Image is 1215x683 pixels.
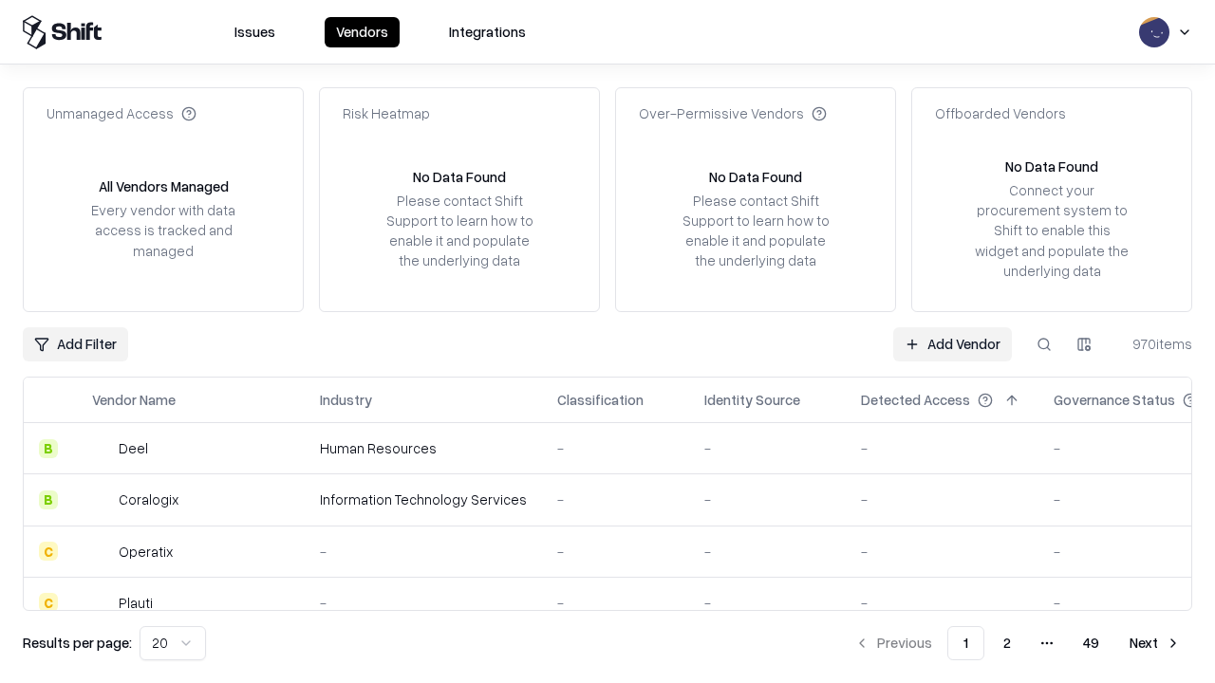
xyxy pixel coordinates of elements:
[704,489,831,509] div: -
[119,542,173,562] div: Operatix
[320,593,527,613] div: -
[861,390,970,410] div: Detected Access
[381,191,538,271] div: Please contact Shift Support to learn how to enable it and populate the underlying data
[320,489,527,509] div: Information Technology Services
[947,626,984,660] button: 1
[413,167,506,187] div: No Data Found
[325,17,400,47] button: Vendors
[320,390,372,410] div: Industry
[92,390,176,410] div: Vendor Name
[935,103,1066,123] div: Offboarded Vendors
[861,593,1023,613] div: -
[438,17,537,47] button: Integrations
[23,633,132,653] p: Results per page:
[223,17,287,47] button: Issues
[704,438,831,458] div: -
[84,200,242,260] div: Every vendor with data access is tracked and managed
[861,438,1023,458] div: -
[47,103,196,123] div: Unmanaged Access
[1118,626,1192,660] button: Next
[704,542,831,562] div: -
[92,490,111,509] img: Coralogix
[973,180,1131,281] div: Connect your procurement system to Shift to enable this widget and populate the underlying data
[677,191,834,271] div: Please contact Shift Support to learn how to enable it and populate the underlying data
[1116,334,1192,354] div: 970 items
[557,390,644,410] div: Classification
[320,542,527,562] div: -
[639,103,827,123] div: Over-Permissive Vendors
[704,390,800,410] div: Identity Source
[1054,390,1175,410] div: Governance Status
[1068,626,1114,660] button: 49
[704,593,831,613] div: -
[557,542,674,562] div: -
[861,542,1023,562] div: -
[861,489,1023,509] div: -
[557,593,674,613] div: -
[709,167,802,187] div: No Data Found
[39,542,58,561] div: C
[92,593,111,612] img: Plauti
[320,438,527,458] div: Human Resources
[39,490,58,509] div: B
[99,176,229,196] div: All Vendors Managed
[119,438,148,458] div: Deel
[843,626,1192,660] nav: pagination
[1005,157,1098,176] div: No Data Found
[557,489,674,509] div: -
[23,327,128,361] button: Add Filter
[343,103,430,123] div: Risk Heatmap
[893,327,1012,361] a: Add Vendor
[92,439,111,458] img: Deel
[39,439,58,458] div: B
[119,593,153,613] div: Plauti
[557,438,674,458] div: -
[92,542,111,561] img: Operatix
[988,626,1026,660] button: 2
[39,593,58,612] div: C
[119,489,178,509] div: Coralogix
